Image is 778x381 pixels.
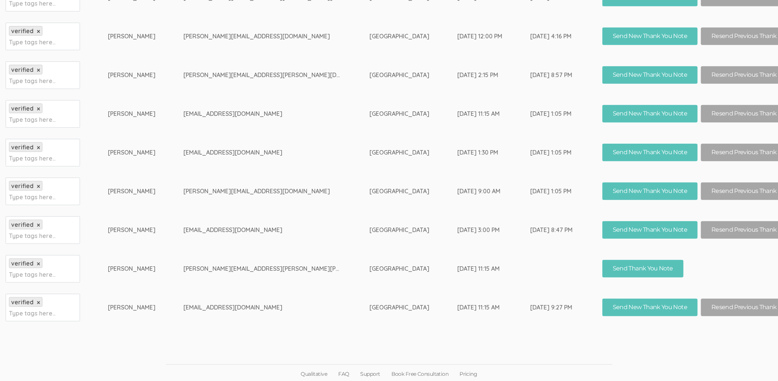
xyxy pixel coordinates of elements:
[37,67,40,73] a: ×
[530,32,574,41] div: [DATE] 4:16 PM
[11,143,33,151] span: verified
[183,133,369,172] td: [EMAIL_ADDRESS][DOMAIN_NAME]
[457,211,530,250] td: [DATE] 3:00 PM
[457,172,530,211] td: [DATE] 9:00 AM
[183,56,369,95] td: [PERSON_NAME][EMAIL_ADDRESS][PERSON_NAME][DOMAIN_NAME]
[11,105,33,112] span: verified
[9,270,55,279] input: Type tags here...
[108,56,183,95] td: [PERSON_NAME]
[9,308,55,318] input: Type tags here...
[11,298,33,306] span: verified
[9,76,55,86] input: Type tags here...
[602,299,698,316] button: Send New Thank You Note
[108,250,183,288] td: [PERSON_NAME]
[457,133,530,172] td: [DATE] 1:30 PM
[530,148,574,157] div: [DATE] 1:05 PM
[183,17,369,56] td: [PERSON_NAME][EMAIL_ADDRESS][DOMAIN_NAME]
[530,71,574,79] div: [DATE] 8:57 PM
[11,27,33,35] span: verified
[11,66,33,73] span: verified
[602,105,698,123] button: Send New Thank You Note
[183,211,369,250] td: [EMAIL_ADDRESS][DOMAIN_NAME]
[530,226,574,234] div: [DATE] 8:47 PM
[457,288,530,327] td: [DATE] 11:15 AM
[37,106,40,112] a: ×
[37,145,40,151] a: ×
[602,260,683,277] button: Send Thank You Note
[9,153,55,163] input: Type tags here...
[9,115,55,124] input: Type tags here...
[602,144,698,161] button: Send New Thank You Note
[369,288,457,327] td: [GEOGRAPHIC_DATA]
[530,303,574,312] div: [DATE] 9:27 PM
[37,28,40,35] a: ×
[369,17,457,56] td: [GEOGRAPHIC_DATA]
[369,56,457,95] td: [GEOGRAPHIC_DATA]
[37,299,40,306] a: ×
[183,288,369,327] td: [EMAIL_ADDRESS][DOMAIN_NAME]
[108,95,183,133] td: [PERSON_NAME]
[741,345,778,381] iframe: Chat Widget
[108,288,183,327] td: [PERSON_NAME]
[37,183,40,190] a: ×
[602,221,698,239] button: Send New Thank You Note
[457,95,530,133] td: [DATE] 11:15 AM
[37,222,40,228] a: ×
[602,66,698,84] button: Send New Thank You Note
[108,133,183,172] td: [PERSON_NAME]
[9,37,55,47] input: Type tags here...
[9,231,55,241] input: Type tags here...
[602,28,698,45] button: Send New Thank You Note
[369,211,457,250] td: [GEOGRAPHIC_DATA]
[457,250,530,288] td: [DATE] 11:15 AM
[108,17,183,56] td: [PERSON_NAME]
[369,250,457,288] td: [GEOGRAPHIC_DATA]
[11,182,33,190] span: verified
[369,95,457,133] td: [GEOGRAPHIC_DATA]
[183,95,369,133] td: [EMAIL_ADDRESS][DOMAIN_NAME]
[108,172,183,211] td: [PERSON_NAME]
[108,211,183,250] td: [PERSON_NAME]
[457,17,530,56] td: [DATE] 12:00 PM
[183,172,369,211] td: [PERSON_NAME][EMAIL_ADDRESS][DOMAIN_NAME]
[457,56,530,95] td: [DATE] 2:15 PM
[9,192,55,202] input: Type tags here...
[369,133,457,172] td: [GEOGRAPHIC_DATA]
[11,221,33,228] span: verified
[530,109,574,118] div: [DATE] 1:05 PM
[183,250,369,288] td: [PERSON_NAME][EMAIL_ADDRESS][PERSON_NAME][PERSON_NAME][DOMAIN_NAME]
[11,260,33,267] span: verified
[530,187,574,196] div: [DATE] 1:05 PM
[37,261,40,267] a: ×
[369,172,457,211] td: [GEOGRAPHIC_DATA]
[602,182,698,200] button: Send New Thank You Note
